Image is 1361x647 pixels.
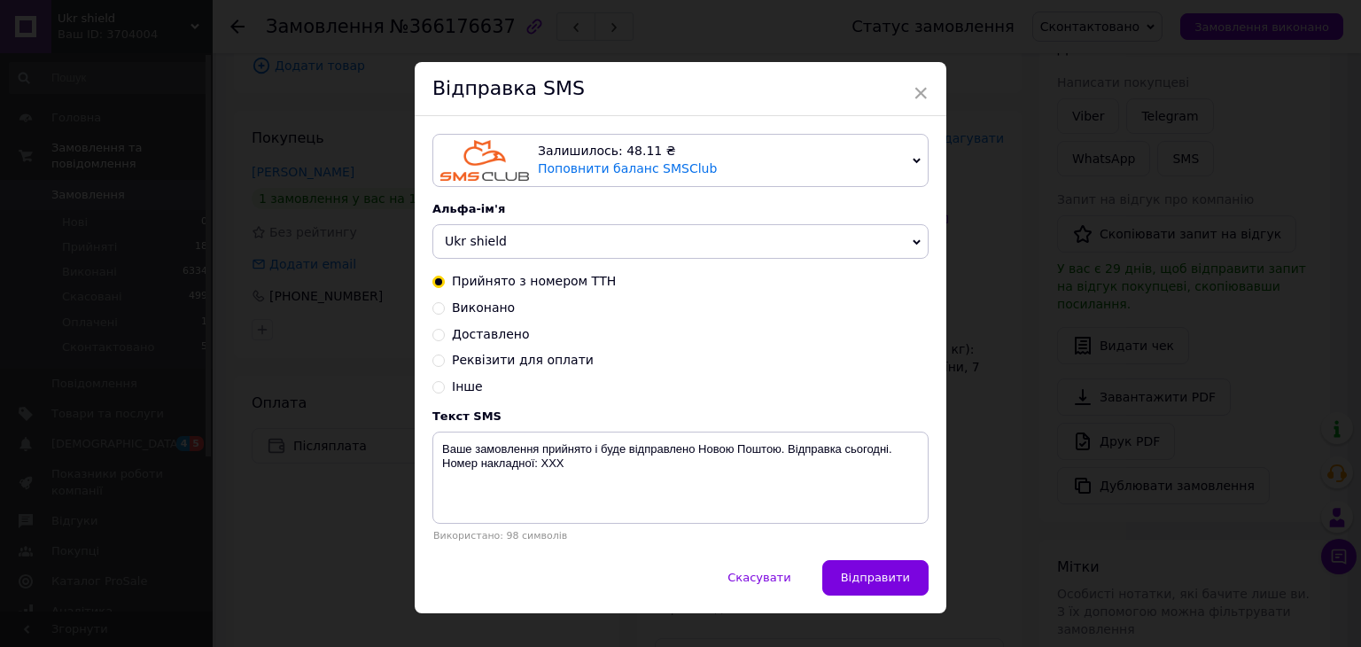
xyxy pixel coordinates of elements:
span: Доставлено [452,327,529,341]
a: Поповнити баланс SMSClub [538,161,717,175]
span: Реквізити для оплати [452,353,594,367]
span: Скасувати [727,571,790,584]
div: Відправка SMS [415,62,946,116]
span: Ukr shield [445,234,507,248]
textarea: Ваше замовлення прийнято і буде відправлено Новою Поштою. Відправка сьогодні. Номер накладної: XXX [432,432,929,524]
span: Відправити [841,571,910,584]
div: Текст SMS [432,409,929,423]
span: Виконано [452,300,515,315]
span: × [913,78,929,108]
button: Скасувати [709,560,809,596]
div: Залишилось: 48.11 ₴ [538,143,906,160]
span: Прийнято з номером ТТН [452,274,616,288]
div: Використано: 98 символів [432,530,929,542]
span: Інше [452,379,483,394]
span: Альфа-ім'я [432,202,505,215]
button: Відправити [822,560,929,596]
